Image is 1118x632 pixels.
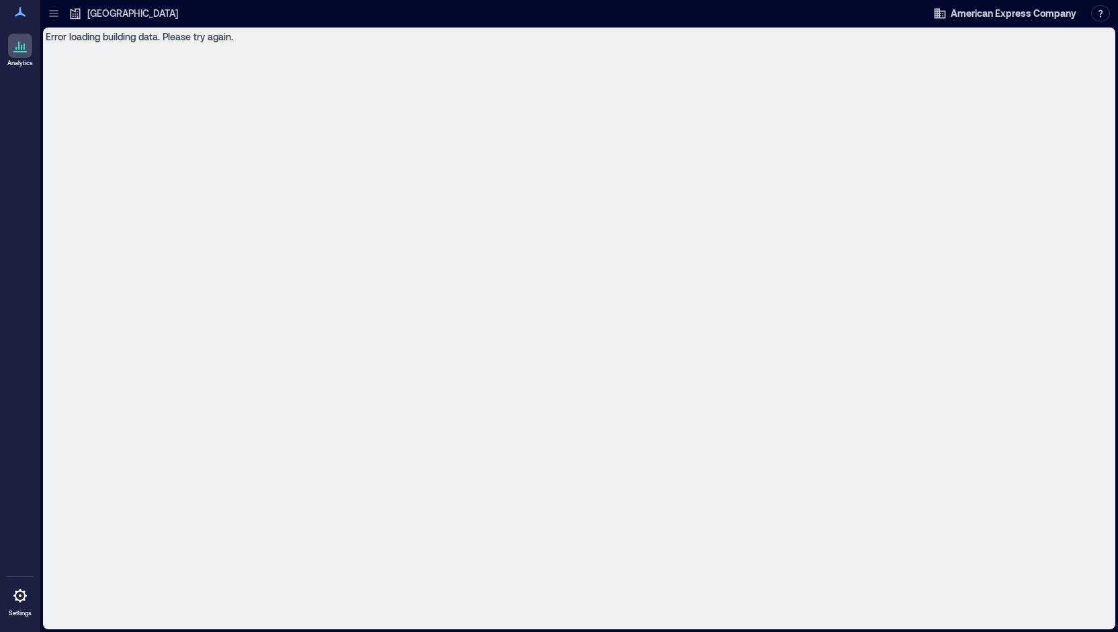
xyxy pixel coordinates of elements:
span: American Express Company [951,7,1076,20]
a: Analytics [3,30,37,71]
p: [GEOGRAPHIC_DATA] [87,7,178,20]
p: Analytics [7,59,33,67]
a: Settings [4,580,36,621]
button: American Express Company [929,3,1080,24]
p: Settings [9,609,32,617]
div: Error loading building data. Please try again. [43,28,1115,629]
